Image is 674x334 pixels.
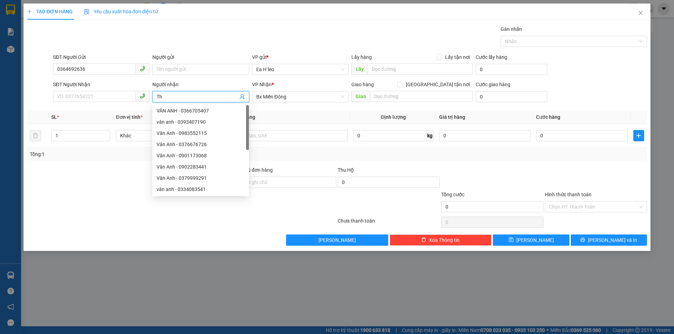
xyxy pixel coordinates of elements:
span: SL [51,114,57,120]
div: VÂN ANH - 0366705407 [157,107,245,115]
div: vân anh - 0393407190 [152,116,249,128]
span: Giao hàng [351,82,374,87]
button: Close [631,4,650,23]
div: Vân Anh - 0376676726 [157,141,245,148]
span: [PERSON_NAME] [318,236,356,244]
span: TẠO ĐƠN HÀNG [27,9,73,14]
span: Thu Hộ [338,167,354,173]
span: [GEOGRAPHIC_DATA] tận nơi [403,81,473,88]
label: Cước giao hàng [476,82,510,87]
span: Ea H`leo [256,64,344,75]
span: Định lượng [381,114,406,120]
span: Yêu cầu xuất hóa đơn điện tử [84,9,158,14]
span: phone [140,93,145,99]
label: Cước lấy hàng [476,54,507,60]
span: plus [27,9,32,14]
div: Vân Anh - 0379999291 [157,174,245,182]
div: Vân Anh - 0901173068 [152,150,249,161]
div: Vân Anh - 0983552115 [152,128,249,139]
div: Người nhận [152,81,249,88]
span: delete [421,237,426,243]
span: Tổng cước [441,192,464,197]
div: Tổng: 1 [30,150,260,158]
input: Dọc đường [370,91,473,102]
div: SĐT Người Gửi [53,53,150,61]
div: Vân Anh - 0902283441 [152,161,249,172]
span: phone [140,66,145,71]
button: [PERSON_NAME] [286,234,388,246]
div: VÂN ANH - 0366705407 [152,105,249,116]
div: Vân Anh - 0983552115 [157,129,245,137]
button: printer[PERSON_NAME] và In [571,234,647,246]
label: Gán nhãn [501,26,522,32]
span: close [638,10,643,16]
div: Vân Anh - 0376676726 [152,139,249,150]
input: Cước lấy hàng [476,64,547,75]
span: Xóa Thông tin [429,236,460,244]
span: Bx Miền Đông [256,91,344,102]
span: Lấy [351,63,368,75]
input: Ghi chú đơn hàng [234,177,336,188]
span: kg [427,130,434,141]
input: VD: Bàn, Ghế [234,130,348,141]
button: delete [30,130,41,141]
button: plus [633,130,644,141]
div: Người gửi [152,53,249,61]
span: Đơn vị tính [116,114,142,120]
div: VP gửi [252,53,349,61]
div: Vân Anh - 0902283441 [157,163,245,171]
div: vân anh - 0334083541 [157,185,245,193]
span: [PERSON_NAME] và In [588,236,637,244]
button: deleteXóa Thông tin [390,234,492,246]
div: Vân Anh - 0379999291 [152,172,249,184]
div: Chưa thanh toán [337,217,441,229]
span: save [509,237,514,243]
span: Lấy hàng [351,54,372,60]
span: user-add [239,94,245,100]
input: Cước giao hàng [476,91,547,102]
span: Khác [120,130,225,141]
div: vân anh - 0334083541 [152,184,249,195]
label: Hình thức thanh toán [545,192,592,197]
span: Lấy tận nơi [442,53,473,61]
div: SĐT Người Nhận [53,81,150,88]
label: Ghi chú đơn hàng [234,167,273,173]
span: VP Nhận [252,82,272,87]
input: Dọc đường [368,63,473,75]
input: 0 [439,130,530,141]
span: Giao [351,91,370,102]
div: vân anh - 0393407190 [157,118,245,126]
img: icon [84,9,90,15]
span: Giá trị hàng [439,114,465,120]
div: Vân Anh - 0901173068 [157,152,245,159]
span: plus [634,133,644,138]
button: save[PERSON_NAME] [493,234,569,246]
span: [PERSON_NAME] [516,236,554,244]
span: Cước hàng [536,114,560,120]
span: printer [580,237,585,243]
